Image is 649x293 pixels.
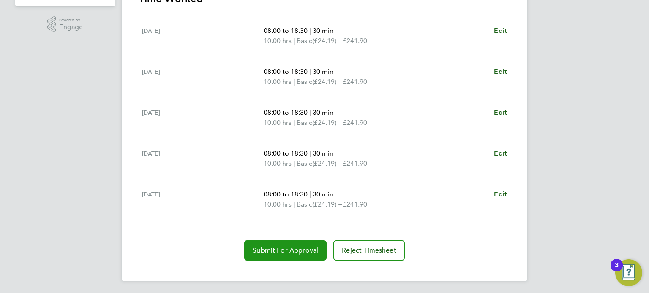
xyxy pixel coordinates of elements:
span: | [293,37,295,45]
span: 30 min [313,149,333,157]
span: | [309,190,311,198]
div: [DATE] [142,148,264,169]
button: Reject Timesheet [333,240,405,261]
span: 08:00 to 18:30 [264,27,308,35]
span: Basic [297,118,312,128]
span: £241.90 [343,159,367,167]
span: 10.00 hrs [264,37,292,45]
span: Powered by [59,16,83,24]
span: Basic [297,77,312,87]
a: Powered byEngage [47,16,83,32]
div: [DATE] [142,189,264,210]
button: Open Resource Center, 3 new notifications [615,259,642,286]
span: (£24.19) = [312,200,343,208]
span: 30 min [313,27,333,35]
span: 10.00 hrs [264,118,292,126]
span: £241.90 [343,37,367,45]
a: Edit [494,108,507,118]
span: Edit [494,190,507,198]
span: £241.90 [343,118,367,126]
span: 08:00 to 18:30 [264,149,308,157]
button: Submit For Approval [244,240,327,261]
span: 10.00 hrs [264,200,292,208]
span: Edit [494,67,507,75]
span: | [293,78,295,86]
span: 30 min [313,67,333,75]
span: Engage [59,24,83,31]
span: Submit For Approval [253,246,318,255]
span: (£24.19) = [312,78,343,86]
span: | [309,27,311,35]
span: 30 min [313,190,333,198]
a: Edit [494,26,507,36]
span: Reject Timesheet [342,246,396,255]
span: £241.90 [343,78,367,86]
span: | [309,67,311,75]
span: 08:00 to 18:30 [264,190,308,198]
a: Edit [494,67,507,77]
span: Edit [494,149,507,157]
span: Basic [297,36,312,46]
span: | [293,159,295,167]
span: 30 min [313,108,333,116]
span: Basic [297,199,312,210]
span: | [293,118,295,126]
span: Edit [494,108,507,116]
span: Basic [297,159,312,169]
div: [DATE] [142,108,264,128]
span: £241.90 [343,200,367,208]
span: | [293,200,295,208]
span: | [309,108,311,116]
span: (£24.19) = [312,37,343,45]
span: Edit [494,27,507,35]
span: 08:00 to 18:30 [264,108,308,116]
span: 10.00 hrs [264,159,292,167]
span: (£24.19) = [312,159,343,167]
span: 10.00 hrs [264,78,292,86]
span: 08:00 to 18:30 [264,67,308,75]
a: Edit [494,189,507,199]
span: (£24.19) = [312,118,343,126]
div: [DATE] [142,26,264,46]
span: | [309,149,311,157]
a: Edit [494,148,507,159]
div: 3 [615,265,619,276]
div: [DATE] [142,67,264,87]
